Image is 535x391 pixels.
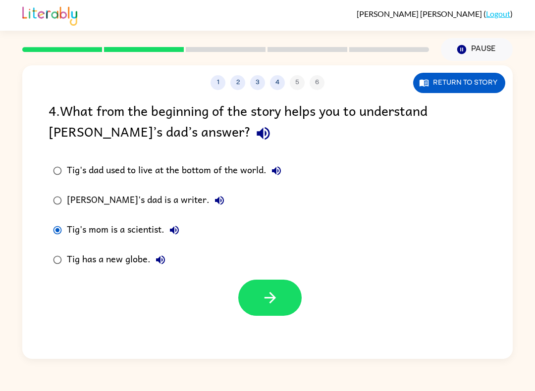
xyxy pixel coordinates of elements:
[151,250,170,270] button: Tig has a new globe.
[267,161,286,181] button: Tig's dad used to live at the bottom of the world.
[67,220,184,240] div: Tig's mom is a scientist.
[210,191,229,210] button: [PERSON_NAME]'s dad is a writer.
[413,73,505,93] button: Return to story
[441,38,513,61] button: Pause
[67,191,229,210] div: [PERSON_NAME]'s dad is a writer.
[22,4,77,26] img: Literably
[230,75,245,90] button: 2
[164,220,184,240] button: Tig's mom is a scientist.
[250,75,265,90] button: 3
[357,9,483,18] span: [PERSON_NAME] [PERSON_NAME]
[270,75,285,90] button: 4
[486,9,510,18] a: Logout
[49,100,486,146] div: 4 . What from the beginning of the story helps you to understand [PERSON_NAME]’s dad’s answer?
[67,161,286,181] div: Tig's dad used to live at the bottom of the world.
[67,250,170,270] div: Tig has a new globe.
[211,75,225,90] button: 1
[357,9,513,18] div: ( )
